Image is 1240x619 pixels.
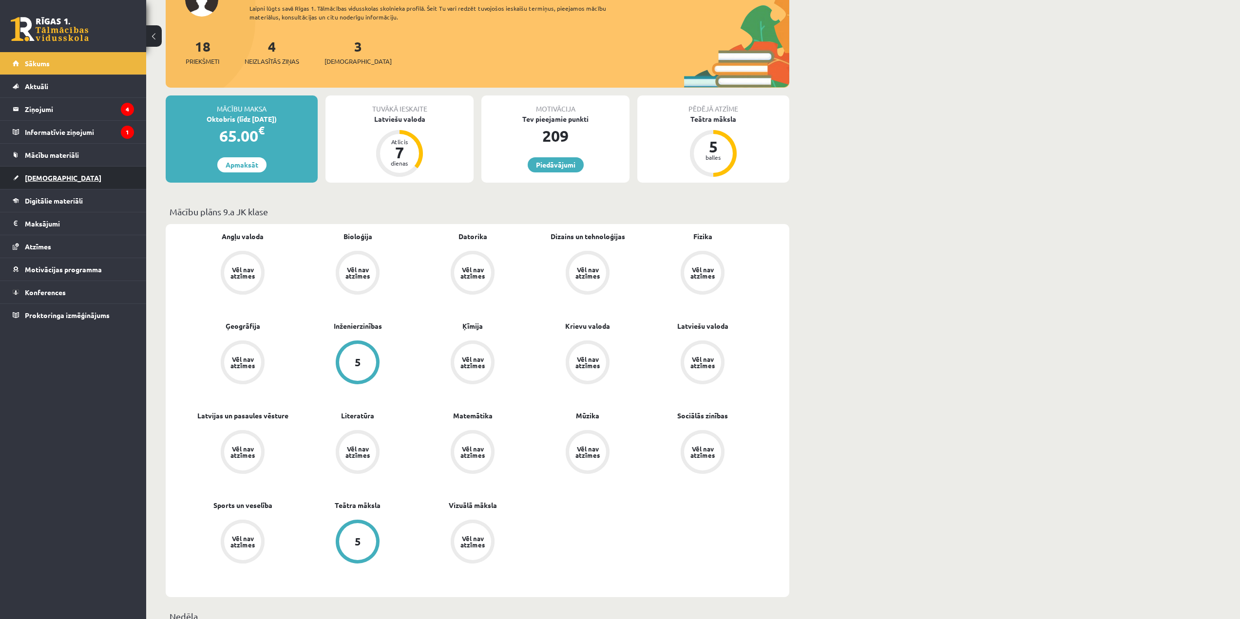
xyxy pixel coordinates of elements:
[458,231,487,242] a: Datorika
[325,114,474,124] div: Latviešu valoda
[574,266,601,279] div: Vēl nav atzīmes
[222,231,264,242] a: Angļu valoda
[415,251,530,297] a: Vēl nav atzīmes
[185,251,300,297] a: Vēl nav atzīmes
[530,251,645,297] a: Vēl nav atzīmes
[385,160,414,166] div: dienas
[343,231,372,242] a: Bioloģija
[677,411,728,421] a: Sociālās zinības
[13,258,134,281] a: Motivācijas programma
[530,340,645,386] a: Vēl nav atzīmes
[13,52,134,75] a: Sākums
[645,340,760,386] a: Vēl nav atzīmes
[300,520,415,565] a: 5
[121,103,134,116] i: 4
[677,321,728,331] a: Latviešu valoda
[689,266,716,279] div: Vēl nav atzīmes
[245,56,299,66] span: Neizlasītās ziņas
[415,340,530,386] a: Vēl nav atzīmes
[324,56,392,66] span: [DEMOGRAPHIC_DATA]
[13,121,134,143] a: Informatīvie ziņojumi1
[645,251,760,297] a: Vēl nav atzīmes
[185,430,300,476] a: Vēl nav atzīmes
[693,231,712,242] a: Fizika
[13,304,134,326] a: Proktoringa izmēģinājums
[530,430,645,476] a: Vēl nav atzīmes
[449,500,497,510] a: Vizuālā māksla
[637,95,789,114] div: Pēdējā atzīme
[325,114,474,178] a: Latviešu valoda Atlicis 7 dienas
[13,144,134,166] a: Mācību materiāli
[186,38,219,66] a: 18Priekšmeti
[25,98,134,120] legend: Ziņojumi
[324,38,392,66] a: 3[DEMOGRAPHIC_DATA]
[245,38,299,66] a: 4Neizlasītās ziņas
[13,212,134,235] a: Maksājumi
[481,114,630,124] div: Tev pieejamie punkti
[185,520,300,565] a: Vēl nav atzīmes
[25,121,134,143] legend: Informatīvie ziņojumi
[334,321,382,331] a: Inženierzinības
[11,17,89,41] a: Rīgas 1. Tālmācības vidusskola
[300,251,415,297] a: Vēl nav atzīmes
[699,154,728,160] div: balles
[229,356,256,369] div: Vēl nav atzīmes
[186,56,219,66] span: Priekšmeti
[385,145,414,160] div: 7
[576,411,599,421] a: Mūzika
[574,446,601,458] div: Vēl nav atzīmes
[459,446,486,458] div: Vēl nav atzīmes
[462,321,483,331] a: Ķīmija
[344,266,371,279] div: Vēl nav atzīmes
[25,173,101,182] span: [DEMOGRAPHIC_DATA]
[197,411,288,421] a: Latvijas un pasaules vēsture
[258,123,265,137] span: €
[574,356,601,369] div: Vēl nav atzīmes
[25,242,51,251] span: Atzīmes
[699,139,728,154] div: 5
[344,446,371,458] div: Vēl nav atzīmes
[229,266,256,279] div: Vēl nav atzīmes
[25,82,48,91] span: Aktuāli
[689,446,716,458] div: Vēl nav atzīmes
[325,95,474,114] div: Tuvākā ieskaite
[300,340,415,386] a: 5
[335,500,381,510] a: Teātra māksla
[645,430,760,476] a: Vēl nav atzīmes
[25,288,66,297] span: Konferences
[25,265,102,274] span: Motivācijas programma
[453,411,493,421] a: Matemātika
[166,124,318,148] div: 65.00
[166,114,318,124] div: Oktobris (līdz [DATE])
[25,59,50,68] span: Sākums
[226,321,260,331] a: Ģeogrāfija
[355,357,361,368] div: 5
[415,520,530,565] a: Vēl nav atzīmes
[13,235,134,258] a: Atzīmes
[415,430,530,476] a: Vēl nav atzīmes
[166,95,318,114] div: Mācību maksa
[13,281,134,303] a: Konferences
[217,157,267,172] a: Apmaksāt
[551,231,625,242] a: Dizains un tehnoloģijas
[637,114,789,124] div: Teātra māksla
[185,340,300,386] a: Vēl nav atzīmes
[229,535,256,548] div: Vēl nav atzīmes
[249,4,624,21] div: Laipni lūgts savā Rīgas 1. Tālmācības vidusskolas skolnieka profilā. Šeit Tu vari redzēt tuvojošo...
[25,311,110,319] span: Proktoringa izmēģinājums
[170,205,785,218] p: Mācību plāns 9.a JK klase
[481,124,630,148] div: 209
[459,535,486,548] div: Vēl nav atzīmes
[13,98,134,120] a: Ziņojumi4
[213,500,272,510] a: Sports un veselība
[13,189,134,212] a: Digitālie materiāli
[25,212,134,235] legend: Maksājumi
[13,75,134,97] a: Aktuāli
[637,114,789,178] a: Teātra māksla 5 balles
[528,157,584,172] a: Piedāvājumi
[300,430,415,476] a: Vēl nav atzīmes
[13,167,134,189] a: [DEMOGRAPHIC_DATA]
[25,196,83,205] span: Digitālie materiāli
[25,150,79,159] span: Mācību materiāli
[689,356,716,369] div: Vēl nav atzīmes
